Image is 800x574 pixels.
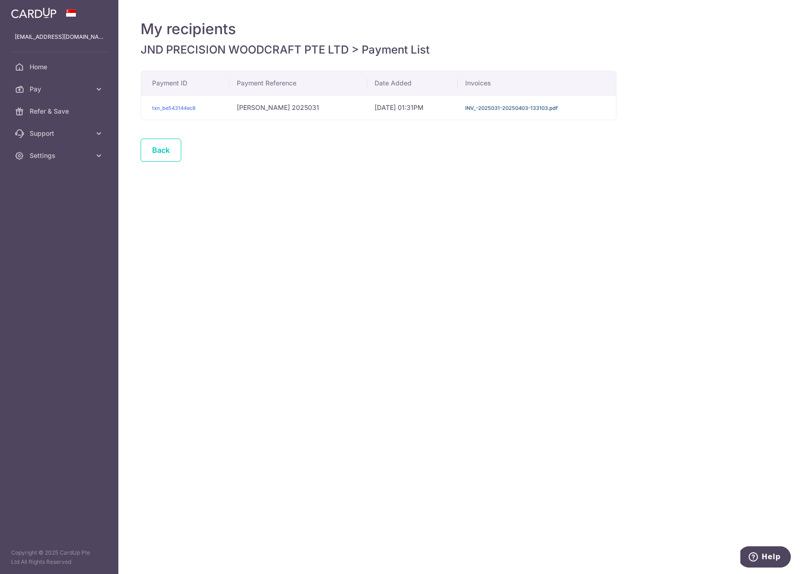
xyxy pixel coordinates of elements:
[141,20,616,38] h4: My recipients
[229,95,368,120] td: [PERSON_NAME] 2025031
[740,546,791,569] iframe: Opens a widget where you can find more information
[229,71,368,95] th: Payment Reference
[152,105,196,111] a: txn_be543144ec8
[11,7,56,18] img: CardUp
[15,32,104,42] p: [EMAIL_ADDRESS][DOMAIN_NAME]
[141,43,616,57] h5: JND PRECISION WOODCRAFT PTE LTD > Payment List
[30,151,91,160] span: Settings
[375,103,424,111] span: [DATE] 01:31PM
[465,105,558,111] a: INV_-2025031-20250403-133103.pdf
[30,85,91,94] span: Pay
[30,107,91,116] span: Refer & Save
[21,6,40,15] span: Help
[141,139,181,162] a: Back
[141,71,229,95] th: Payment ID
[367,71,458,95] th: Date Added
[30,62,91,72] span: Home
[458,71,615,95] th: Invoices
[30,129,91,138] span: Support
